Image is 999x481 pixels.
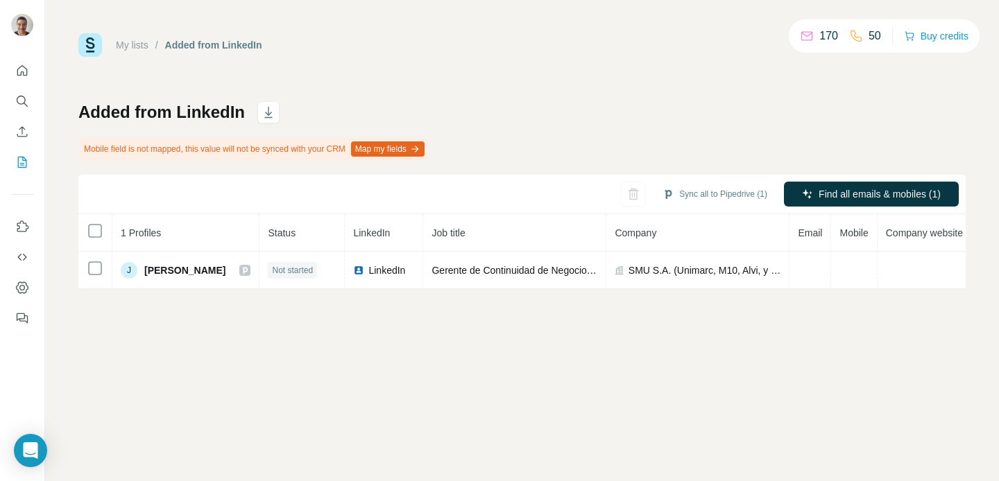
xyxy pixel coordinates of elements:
button: Search [11,89,33,114]
button: Sync all to Pipedrive (1) [653,184,777,204]
span: Find all emails & mobiles (1) [819,187,941,201]
span: Company [615,227,656,238]
span: SMU S.A. (Unimarc, M10, Alvi, y Super10) [629,263,781,277]
img: Surfe Logo [78,33,102,57]
button: Quick start [11,58,33,83]
button: Map my fields [351,141,425,157]
img: LinkedIn logo [353,265,364,276]
button: Find all emails & mobiles (1) [784,182,959,207]
span: LinkedIn [353,227,390,238]
span: LinkedIn [368,263,405,277]
button: Feedback [11,306,33,331]
span: 1 Profiles [121,227,161,238]
span: Status [268,227,296,238]
span: Company website [886,227,963,238]
li: / [155,38,158,52]
img: Avatar [11,14,33,36]
span: [PERSON_NAME] [144,263,225,277]
h1: Added from LinkedIn [78,101,245,123]
p: 170 [819,28,838,44]
button: Enrich CSV [11,119,33,144]
button: Use Surfe API [11,245,33,270]
span: Mobile [839,227,868,238]
p: 50 [869,28,881,44]
a: My lists [116,40,148,51]
div: Added from LinkedIn [165,38,262,52]
button: Use Surfe on LinkedIn [11,214,33,239]
button: Dashboard [11,275,33,300]
button: My lists [11,150,33,175]
span: Email [798,227,822,238]
span: Job title [432,227,465,238]
span: Not started [272,264,313,277]
button: Buy credits [904,26,968,46]
div: Open Intercom Messenger [14,434,47,467]
span: Gerente de Continuidad de Negocios TI en SMU [432,265,640,276]
div: J [121,262,137,279]
div: Mobile field is not mapped, this value will not be synced with your CRM [78,137,427,161]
